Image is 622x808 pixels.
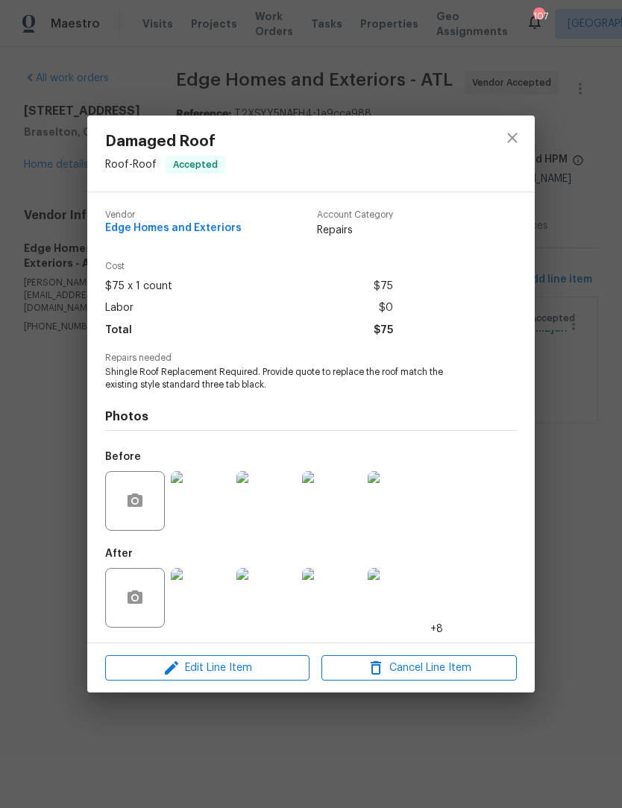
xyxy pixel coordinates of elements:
span: $75 [374,320,393,341]
span: +8 [430,622,443,637]
span: Roof - Roof [105,160,157,170]
span: Edit Line Item [110,659,305,678]
span: Account Category [317,210,393,220]
button: Cancel Line Item [321,655,517,681]
span: $0 [379,297,393,319]
span: Accepted [167,157,224,172]
h4: Photos [105,409,517,424]
span: Vendor [105,210,242,220]
h5: Before [105,452,141,462]
span: Repairs needed [105,353,517,363]
span: Damaged Roof [105,133,225,150]
button: Edit Line Item [105,655,310,681]
span: Cancel Line Item [326,659,512,678]
span: Cost [105,262,393,271]
span: Labor [105,297,133,319]
span: Repairs [317,223,393,238]
span: $75 [374,276,393,297]
span: Edge Homes and Exteriors [105,223,242,234]
span: Total [105,320,132,341]
span: $75 x 1 count [105,276,172,297]
div: 107 [533,9,544,24]
span: Shingle Roof Replacement Required. Provide quote to replace the roof match the existing style sta... [105,366,476,391]
button: close [494,120,530,156]
h5: After [105,549,133,559]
